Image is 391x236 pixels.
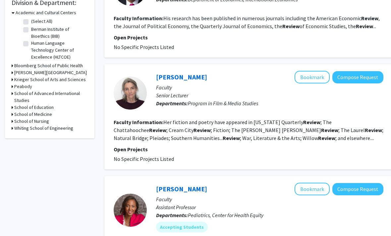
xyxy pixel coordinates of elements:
h3: Peabody [14,83,32,90]
b: Departments: [156,100,188,107]
h3: Academic and Cultural Centers [16,9,76,16]
b: Review [321,127,338,133]
iframe: Chat [5,206,28,231]
h3: School of Education [14,104,54,111]
b: Faculty Information: [114,15,163,22]
b: Review [318,135,335,141]
b: Review [365,127,382,133]
h3: School of Nursing [14,118,49,125]
label: Berman Institute of Bioethics (BIB) [31,26,86,40]
span: No Specific Projects Listed [114,44,174,50]
b: Review [194,127,211,133]
b: Review [356,23,373,29]
fg-read-more: Her fiction and poetry have appeared in [US_STATE] Quarterly ; The Chattahoochee ; Cream City ; F... [114,119,383,141]
b: Departments: [156,212,188,218]
b: Review [282,23,300,29]
button: Compose Request to Lucy Bucknell [332,71,383,83]
mat-chip: Accepting Students [156,222,208,232]
b: Review [361,15,378,22]
h3: School of Advanced International Studies [14,90,88,104]
h3: Whiting School of Engineering [14,125,73,132]
span: No Specific Projects Listed [114,156,174,162]
fg-read-more: His research has been published in numerous journals including the American Economic , the Journa... [114,15,380,29]
button: Add Lucy Bucknell to Bookmarks [295,71,330,83]
label: (Select All) [31,18,52,25]
h3: [PERSON_NAME][GEOGRAPHIC_DATA] [14,69,87,76]
h3: Bloomberg School of Public Health [14,62,83,69]
p: Senior Lecturer [156,91,383,99]
h3: School of Medicine [14,111,52,118]
label: Human Language Technology Center of Excellence (HLTCOE) [31,40,86,61]
b: Review [303,119,320,125]
h3: Krieger School of Arts and Sciences [14,76,86,83]
p: Assistant Professor [156,203,383,211]
b: Review [223,135,240,141]
b: Review [149,127,166,133]
button: Add Nakiya Showell to Bookmarks [295,183,330,195]
button: Compose Request to Nakiya Showell [332,183,383,195]
span: Pediatrics, Center for Health Equity [188,212,263,218]
span: Program in Film & Media Studies [188,100,258,107]
p: Faculty [156,83,383,91]
p: Open Projects [114,145,383,153]
b: Faculty Information: [114,119,163,125]
p: Open Projects [114,33,383,41]
p: Faculty [156,195,383,203]
a: [PERSON_NAME] [156,185,207,193]
a: [PERSON_NAME] [156,73,207,81]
